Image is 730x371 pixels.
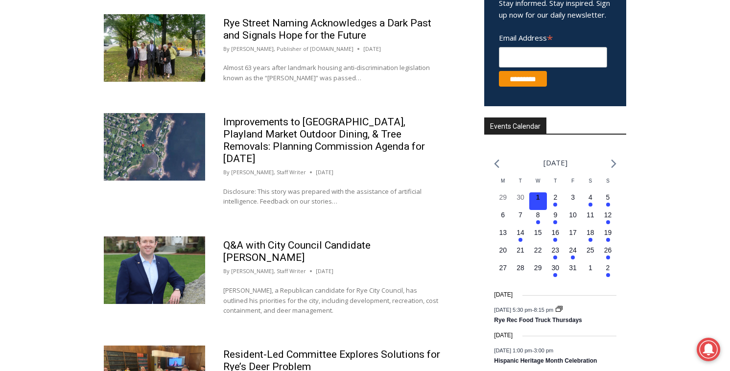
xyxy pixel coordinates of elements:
[604,229,612,236] time: 19
[534,246,542,254] time: 22
[499,28,607,46] label: Email Address
[517,193,524,201] time: 30
[494,306,555,312] time: -
[534,264,542,272] time: 29
[512,177,529,192] div: Tuesday
[582,228,599,245] button: 18 Has events
[104,113,205,181] a: (PHOTO: Plans for roadway widening, new curbing and drainage infrastructure, and landscaping enha...
[223,285,441,316] p: [PERSON_NAME], a Republican candidate for Rye City Council, has outlined his priorities for the c...
[587,246,594,254] time: 25
[512,210,529,228] button: 7
[494,347,532,353] span: [DATE] 1:00 pm
[231,45,353,52] a: [PERSON_NAME], Publisher of [DOMAIN_NAME]
[606,220,610,224] em: Has events
[599,263,617,280] button: 2 Has events
[553,220,557,224] em: Has events
[104,14,205,82] img: (PHOTO: The Paul & Orial Redd Way street naming at the Rye train station on September 27, 2025. L...
[494,263,512,280] button: 27
[529,245,547,263] button: 22
[316,267,333,276] time: [DATE]
[599,177,617,192] div: Sunday
[529,210,547,228] button: 8 Has events
[512,245,529,263] button: 21
[536,211,540,219] time: 8
[599,228,617,245] button: 19 Has events
[534,347,553,353] span: 3:00 pm
[564,228,582,245] button: 17
[571,193,575,201] time: 3
[587,229,594,236] time: 18
[223,186,441,207] p: Disclosure: This story was prepared with the assistance of artificial intelligence. Feedback on o...
[589,203,592,207] em: Has events
[363,45,381,53] time: [DATE]
[494,228,512,245] button: 13
[518,238,522,242] em: Has events
[582,263,599,280] button: 1
[604,246,612,254] time: 26
[582,177,599,192] div: Saturday
[552,229,560,236] time: 16
[223,267,230,276] span: By
[553,255,557,259] em: Has events
[606,193,610,201] time: 5
[552,264,560,272] time: 30
[231,168,306,176] a: [PERSON_NAME], Staff Writer
[599,192,617,210] button: 5 Has events
[564,210,582,228] button: 10
[512,192,529,210] button: 30
[223,45,230,53] span: By
[569,229,577,236] time: 17
[571,178,574,184] span: F
[494,210,512,228] button: 6
[536,193,540,201] time: 1
[484,117,546,134] h2: Events Calendar
[569,246,577,254] time: 24
[223,168,230,177] span: By
[582,210,599,228] button: 11
[223,116,425,164] a: Improvements to [GEOGRAPHIC_DATA], Playland Market Outdoor Dining, & Tree Removals: Planning Comm...
[606,203,610,207] em: Has events
[606,264,610,272] time: 2
[494,177,512,192] div: Monday
[543,156,567,169] li: [DATE]
[501,211,505,219] time: 6
[494,245,512,263] button: 20
[582,245,599,263] button: 25
[499,193,507,201] time: 29
[604,211,612,219] time: 12
[231,267,306,275] a: [PERSON_NAME], Staff Writer
[536,220,540,224] em: Has events
[554,178,557,184] span: T
[547,177,565,192] div: Thursday
[553,211,557,219] time: 9
[611,159,616,168] a: Next month
[529,192,547,210] button: 1
[552,246,560,254] time: 23
[589,264,592,272] time: 1
[512,263,529,280] button: 28
[606,255,610,259] em: Has events
[599,245,617,263] button: 26 Has events
[564,263,582,280] button: 31
[494,306,532,312] span: [DATE] 5:30 pm
[223,17,431,41] a: Rye Street Naming Acknowledges a Dark Past and Signals Hope for the Future
[529,177,547,192] div: Wednesday
[494,290,513,300] time: [DATE]
[529,228,547,245] button: 15
[547,192,565,210] button: 2 Has events
[517,264,524,272] time: 28
[223,63,441,83] p: Almost 63 years after landmark housing anti-discrimination legislation known as the “[PERSON_NAME...
[553,273,557,277] em: Has events
[553,193,557,201] time: 2
[494,347,553,353] time: -
[582,192,599,210] button: 4 Has events
[553,203,557,207] em: Has events
[104,236,205,304] img: (PHOTO: City council candidate James Fee. Contributed.)
[571,255,575,259] em: Has events
[606,238,610,242] em: Has events
[517,229,524,236] time: 14
[589,238,592,242] em: Has events
[494,331,513,340] time: [DATE]
[569,264,577,272] time: 31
